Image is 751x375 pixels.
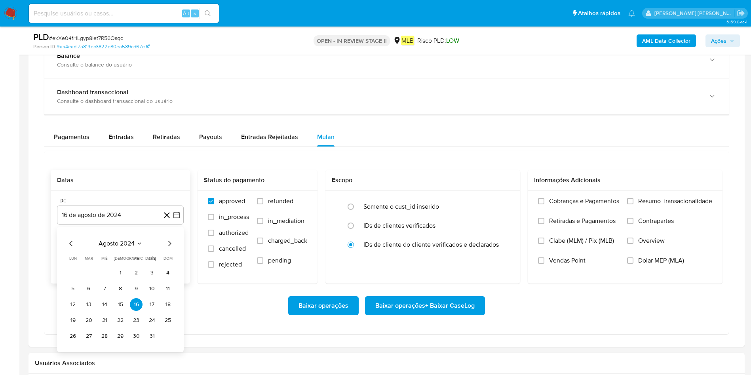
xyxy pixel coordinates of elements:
button: AML Data Collector [637,34,696,47]
button: Ações [705,34,740,47]
span: Alt [183,10,189,17]
span: s [194,10,196,17]
p: OPEN - IN REVIEW STAGE II [314,35,390,46]
a: Sair [737,9,745,17]
em: MLB [401,36,414,45]
a: 9aa4eadf7a819ec3822e80ea589cd67c [57,43,150,50]
button: search-icon [200,8,216,19]
p: juliane.miranda@mercadolivre.com [654,10,734,17]
h2: Usuários Associados [35,359,738,367]
span: Atalhos rápidos [578,9,620,17]
b: Person ID [33,43,55,50]
a: Notificações [628,10,635,17]
span: Ações [711,34,726,47]
b: PLD [33,30,49,43]
span: 3.159.0-rc-1 [726,19,747,25]
b: AML Data Collector [642,34,690,47]
span: # exXe04fHLgyp8Iet7R56Osqq [49,34,124,42]
span: Risco PLD: [417,36,459,45]
span: LOW [446,36,459,45]
input: Pesquise usuários ou casos... [29,8,219,19]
